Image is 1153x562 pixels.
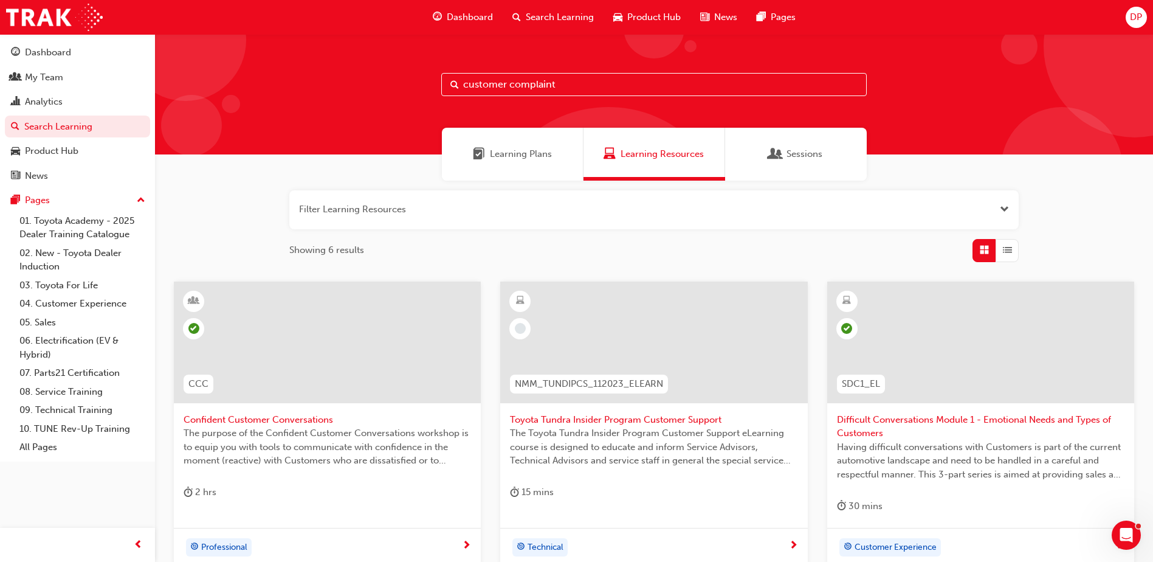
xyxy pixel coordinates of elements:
[583,128,725,181] a: Learning ResourcesLearning Resources
[837,413,1124,440] span: Difficult Conversations Module 1 - Emotional Needs and Types of Customers
[11,146,20,157] span: car-icon
[11,195,20,206] span: pages-icon
[604,147,616,161] span: Learning Resources
[473,147,485,161] span: Learning Plans
[441,73,867,96] input: Search...
[15,420,150,439] a: 10. TUNE Rev-Up Training
[15,212,150,244] a: 01. Toyota Academy - 2025 Dealer Training Catalogue
[515,323,526,334] span: learningRecordVerb_NONE-icon
[613,10,622,25] span: car-icon
[841,323,852,334] span: learningRecordVerb_COMPLETE-icon
[11,122,19,133] span: search-icon
[5,66,150,89] a: My Team
[184,485,193,500] span: duration-icon
[517,539,525,555] span: target-icon
[621,147,704,161] span: Learning Resources
[15,401,150,420] a: 09. Technical Training
[1003,243,1012,257] span: List
[714,10,737,24] span: News
[771,10,796,24] span: Pages
[190,539,199,555] span: target-icon
[5,116,150,138] a: Search Learning
[15,294,150,313] a: 04. Customer Experience
[25,144,78,158] div: Product Hub
[855,541,937,555] span: Customer Experience
[5,189,150,212] button: Pages
[15,331,150,364] a: 06. Electrification (EV & Hybrid)
[5,39,150,189] button: DashboardMy TeamAnalyticsSearch LearningProduct HubNews
[510,413,797,427] span: Toyota Tundra Insider Program Customer Support
[747,5,805,30] a: pages-iconPages
[512,10,521,25] span: search-icon
[184,485,216,500] div: 2 hrs
[5,165,150,187] a: News
[11,47,20,58] span: guage-icon
[844,539,852,555] span: target-icon
[725,128,867,181] a: SessionsSessions
[842,293,851,309] span: learningResourceType_ELEARNING-icon
[25,95,63,109] div: Analytics
[837,499,846,514] span: duration-icon
[1112,521,1141,550] iframe: Intercom live chat
[11,72,20,83] span: people-icon
[510,426,797,468] span: The Toyota Tundra Insider Program Customer Support eLearning course is designed to educate and in...
[15,244,150,276] a: 02. New - Toyota Dealer Induction
[1130,10,1142,24] span: DP
[184,426,471,468] span: The purpose of the Confident Customer Conversations workshop is to equip you with tools to commun...
[700,10,709,25] span: news-icon
[25,193,50,207] div: Pages
[15,313,150,332] a: 05. Sales
[11,97,20,108] span: chart-icon
[1000,203,1009,217] button: Open the filter
[5,41,150,64] a: Dashboard
[5,140,150,162] a: Product Hub
[137,193,145,209] span: up-icon
[442,128,583,181] a: Learning PlansLearning Plans
[25,169,48,183] div: News
[786,147,822,161] span: Sessions
[980,243,989,257] span: Grid
[423,5,503,30] a: guage-iconDashboard
[433,10,442,25] span: guage-icon
[15,438,150,457] a: All Pages
[201,541,247,555] span: Professional
[134,538,143,553] span: prev-icon
[5,91,150,113] a: Analytics
[490,147,552,161] span: Learning Plans
[503,5,604,30] a: search-iconSearch Learning
[188,377,208,391] span: CCC
[837,440,1124,482] span: Having difficult conversations with Customers is part of the current automotive landscape and nee...
[25,46,71,60] div: Dashboard
[627,10,681,24] span: Product Hub
[11,171,20,182] span: news-icon
[15,364,150,383] a: 07. Parts21 Certification
[447,10,493,24] span: Dashboard
[462,541,471,552] span: next-icon
[15,276,150,295] a: 03. Toyota For Life
[842,377,880,391] span: SDC1_EL
[510,485,519,500] span: duration-icon
[25,71,63,85] div: My Team
[757,10,766,25] span: pages-icon
[515,377,663,391] span: NMM_TUNDIPCS_112023_ELEARN
[528,541,563,555] span: Technical
[289,243,364,257] span: Showing 6 results
[604,5,690,30] a: car-iconProduct Hub
[190,293,198,309] span: learningResourceType_INSTRUCTOR_LED-icon
[769,147,782,161] span: Sessions
[837,499,883,514] div: 30 mins
[516,293,525,309] span: learningResourceType_ELEARNING-icon
[1126,7,1147,28] button: DP
[789,541,798,552] span: next-icon
[6,4,103,31] img: Trak
[184,413,471,427] span: Confident Customer Conversations
[188,323,199,334] span: learningRecordVerb_ATTEND-icon
[450,78,459,92] span: Search
[15,383,150,401] a: 08. Service Training
[510,485,554,500] div: 15 mins
[526,10,594,24] span: Search Learning
[690,5,747,30] a: news-iconNews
